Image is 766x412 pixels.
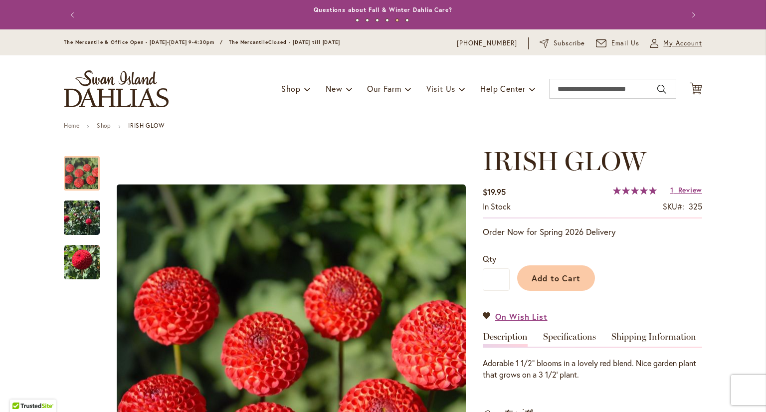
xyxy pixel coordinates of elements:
img: IRISH GLOW [64,193,100,242]
a: store logo [64,70,169,107]
span: Help Center [480,83,526,94]
div: Availability [483,201,511,212]
a: Email Us [596,38,640,48]
span: Closed - [DATE] till [DATE] [268,39,340,45]
button: My Account [650,38,702,48]
span: Our Farm [367,83,401,94]
div: IRISH GLOW [64,191,110,235]
a: Subscribe [540,38,585,48]
span: On Wish List [495,311,548,322]
button: 5 of 6 [395,18,399,22]
a: 1 Review [670,185,702,195]
a: Description [483,332,528,347]
button: Add to Cart [517,265,595,291]
button: 1 of 6 [356,18,359,22]
span: In stock [483,201,511,211]
span: New [326,83,342,94]
div: Detailed Product Info [483,332,702,381]
div: 325 [689,201,702,212]
button: 4 of 6 [385,18,389,22]
span: IRISH GLOW [483,145,646,177]
strong: SKU [663,201,684,211]
p: Order Now for Spring 2026 Delivery [483,226,702,238]
div: 100% [613,187,657,195]
button: Next [682,5,702,25]
a: On Wish List [483,311,548,322]
a: [PHONE_NUMBER] [457,38,517,48]
button: 6 of 6 [405,18,409,22]
span: Subscribe [554,38,585,48]
img: IRISH GLOW [64,243,100,280]
span: Review [678,185,702,195]
span: Shop [281,83,301,94]
strong: IRISH GLOW [128,122,164,129]
button: Previous [64,5,84,25]
button: 3 of 6 [376,18,379,22]
a: Questions about Fall & Winter Dahlia Care? [314,6,452,13]
span: $19.95 [483,187,506,197]
span: The Mercantile & Office Open - [DATE]-[DATE] 9-4:30pm / The Mercantile [64,39,268,45]
span: Visit Us [426,83,455,94]
a: Shop [97,122,111,129]
span: Email Us [611,38,640,48]
div: IRISH GLOW [64,235,100,279]
a: Shipping Information [611,332,696,347]
span: Qty [483,253,496,264]
a: Specifications [543,332,596,347]
span: 1 [670,185,674,195]
a: Home [64,122,79,129]
iframe: Launch Accessibility Center [7,377,35,405]
div: Adorable 1 1/2" blooms in a lovely red blend. Nice garden plant that grows on a 3 1/2' plant. [483,358,702,381]
span: My Account [663,38,702,48]
div: IRISH GLOW [64,146,110,191]
button: 2 of 6 [366,18,369,22]
span: Add to Cart [532,273,581,283]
